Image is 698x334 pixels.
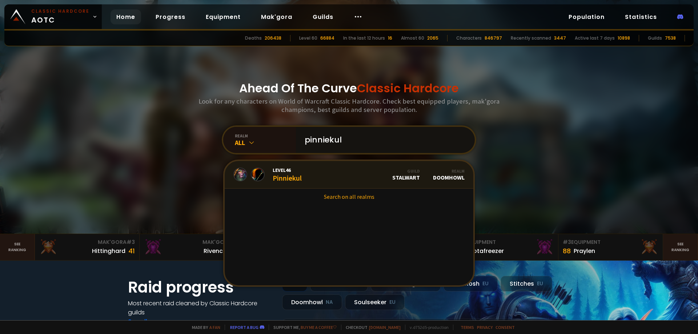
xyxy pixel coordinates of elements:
[433,168,465,181] div: Doomhowl
[389,299,396,306] small: EU
[301,325,337,330] a: Buy me a coffee
[401,35,424,41] div: Almost 60
[326,299,333,306] small: NA
[665,35,676,41] div: 7538
[454,234,558,260] a: #2Equipment88Notafreezer
[128,317,175,326] a: See all progress
[648,35,662,41] div: Guilds
[619,9,663,24] a: Statistics
[388,35,392,41] div: 16
[273,167,302,182] div: Pinniekul
[300,127,466,153] input: Search a character...
[140,234,244,260] a: Mak'Gora#2Rivench100
[128,299,273,317] h4: Most recent raid cleaned by Classic Hardcore guilds
[575,35,615,41] div: Active last 7 days
[554,35,566,41] div: 3447
[127,238,135,246] span: # 3
[150,9,191,24] a: Progress
[204,246,226,255] div: Rivench
[92,246,125,255] div: Hittinghard
[144,238,240,246] div: Mak'Gora
[456,35,482,41] div: Characters
[574,246,595,255] div: Praylen
[269,325,337,330] span: Support me,
[255,9,298,24] a: Mak'gora
[458,238,554,246] div: Equipment
[209,325,220,330] a: a fan
[461,325,474,330] a: Terms
[31,8,89,25] span: AOTC
[200,9,246,24] a: Equipment
[511,35,551,41] div: Recently scanned
[188,325,220,330] span: Made by
[501,276,552,291] div: Stitches
[392,168,420,181] div: Stalwart
[392,168,420,174] div: Guild
[563,246,571,256] div: 88
[482,280,489,287] small: EU
[245,35,262,41] div: Deaths
[230,325,258,330] a: Report a bug
[31,8,89,15] small: Classic Hardcore
[477,325,493,330] a: Privacy
[427,35,438,41] div: 2065
[273,167,302,173] span: Level 46
[369,325,401,330] a: [DOMAIN_NAME]
[320,35,334,41] div: 66884
[341,325,401,330] span: Checkout
[35,234,140,260] a: Mak'Gora#3Hittinghard41
[563,238,658,246] div: Equipment
[39,238,135,246] div: Mak'Gora
[405,325,449,330] span: v. d752d5 - production
[111,9,141,24] a: Home
[4,4,102,29] a: Classic HardcoreAOTC
[282,294,342,310] div: Doomhowl
[563,9,610,24] a: Population
[128,246,135,256] div: 41
[307,9,339,24] a: Guilds
[235,138,296,147] div: All
[345,294,405,310] div: Soulseeker
[265,35,281,41] div: 206438
[357,80,459,96] span: Classic Hardcore
[485,35,502,41] div: 846797
[225,161,473,189] a: Level46PinniekulGuildStalwartRealmDoomhowl
[196,97,502,114] h3: Look for any characters on World of Warcraft Classic Hardcore. Check best equipped players, mak'g...
[299,35,317,41] div: Level 60
[444,276,498,291] div: Nek'Rosh
[563,238,571,246] span: # 3
[663,234,698,260] a: Seeranking
[128,276,273,299] h1: Raid progress
[225,189,473,205] a: Search on all realms
[235,133,296,138] div: realm
[537,280,543,287] small: EU
[469,246,504,255] div: Notafreezer
[343,35,385,41] div: In the last 12 hours
[496,325,515,330] a: Consent
[558,234,663,260] a: #3Equipment88Praylen
[618,35,630,41] div: 10898
[239,80,459,97] h1: Ahead Of The Curve
[433,168,465,174] div: Realm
